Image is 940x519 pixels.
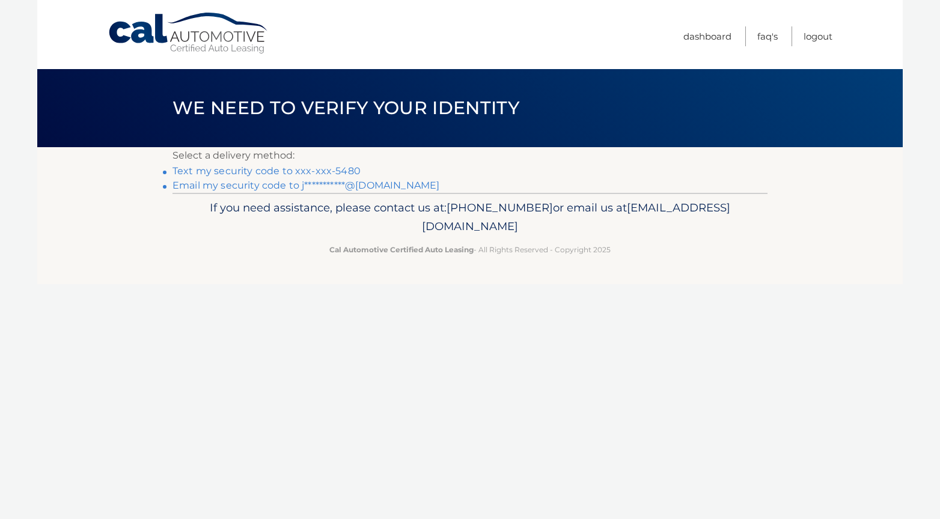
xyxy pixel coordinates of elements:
[757,26,778,46] a: FAQ's
[180,198,760,237] p: If you need assistance, please contact us at: or email us at
[172,165,361,177] a: Text my security code to xxx-xxx-5480
[804,26,832,46] a: Logout
[172,147,768,164] p: Select a delivery method:
[447,201,553,214] span: [PHONE_NUMBER]
[172,97,519,119] span: We need to verify your identity
[108,12,270,55] a: Cal Automotive
[683,26,731,46] a: Dashboard
[180,243,760,256] p: - All Rights Reserved - Copyright 2025
[329,245,474,254] strong: Cal Automotive Certified Auto Leasing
